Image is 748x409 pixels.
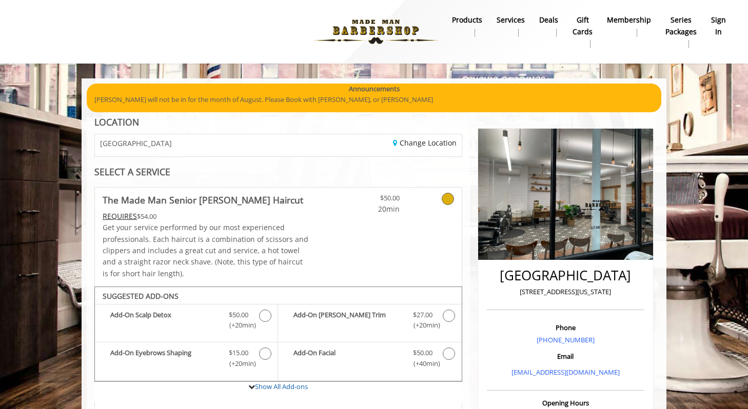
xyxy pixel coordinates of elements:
b: Services [497,14,525,26]
a: Change Location [393,138,457,148]
label: Add-On Eyebrows Shaping [100,347,272,372]
b: SUGGESTED ADD-ONS [103,291,179,301]
span: $15.00 [229,347,248,358]
b: Add-On Eyebrows Shaping [110,347,219,369]
b: gift cards [573,14,593,37]
a: [PHONE_NUMBER] [537,335,595,344]
p: [PERSON_NAME] will not be in for the month of August. Please Book with [PERSON_NAME], or [PERSON_... [94,94,654,105]
span: (+20min ) [224,320,254,331]
b: Add-On Scalp Detox [110,310,219,331]
a: $50.00 [339,188,400,215]
h3: Email [489,353,642,360]
a: Productsproducts [445,13,489,39]
a: sign insign in [704,13,733,39]
span: (+20min ) [224,358,254,369]
h3: Opening Hours [487,399,644,406]
b: sign in [711,14,726,37]
span: [GEOGRAPHIC_DATA] [100,139,172,147]
div: The Made Man Senior Barber Haircut Add-onS [94,287,462,382]
a: MembershipMembership [600,13,658,39]
b: Add-On Facial [293,347,402,369]
div: SELECT A SERVICE [94,167,462,177]
h2: [GEOGRAPHIC_DATA] [489,268,642,283]
b: Announcements [349,84,400,94]
span: 20min [339,203,400,215]
b: Membership [607,14,651,26]
b: Deals [539,14,558,26]
b: products [452,14,482,26]
label: Add-On Facial [283,347,456,372]
div: $54.00 [103,211,309,222]
span: (+20min ) [407,320,438,331]
a: Show All Add-ons [255,382,308,391]
label: Add-On Scalp Detox [100,310,272,334]
span: $50.00 [413,347,432,358]
h3: Phone [489,324,642,331]
b: The Made Man Senior [PERSON_NAME] Haircut [103,193,303,207]
span: $27.00 [413,310,432,320]
b: Add-On [PERSON_NAME] Trim [293,310,402,331]
b: Series packages [665,14,697,37]
label: Add-On Beard Trim [283,310,456,334]
span: This service needs some Advance to be paid before we block your appointment [103,211,137,221]
a: Gift cardsgift cards [565,13,600,51]
p: [STREET_ADDRESS][US_STATE] [489,287,642,297]
span: (+40min ) [407,358,438,369]
a: ServicesServices [489,13,532,39]
span: $50.00 [229,310,248,320]
img: Made Man Barbershop logo [305,4,446,60]
a: [EMAIL_ADDRESS][DOMAIN_NAME] [511,367,620,377]
b: LOCATION [94,116,139,128]
a: DealsDeals [532,13,565,39]
p: Get your service performed by our most experienced professionals. Each haircut is a combination o... [103,222,309,279]
a: Series packagesSeries packages [658,13,704,51]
